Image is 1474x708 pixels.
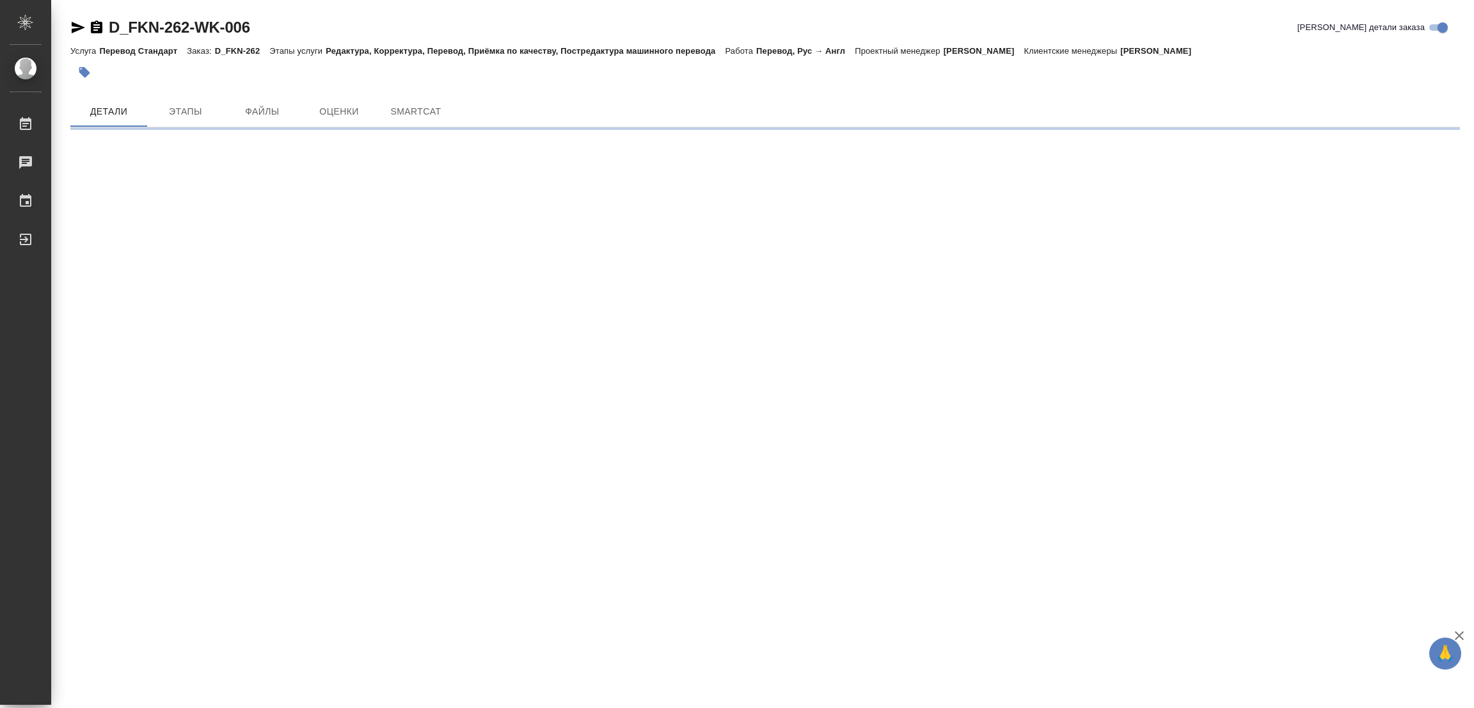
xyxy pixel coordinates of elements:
span: [PERSON_NAME] детали заказа [1297,21,1425,34]
p: Клиентские менеджеры [1024,46,1121,56]
span: Оценки [308,104,370,120]
p: [PERSON_NAME] [1120,46,1201,56]
span: Файлы [232,104,293,120]
p: Проектный менеджер [855,46,943,56]
span: 🙏 [1434,640,1456,667]
p: Работа [725,46,756,56]
a: D_FKN-262-WK-006 [109,19,250,36]
button: Добавить тэг [70,58,99,86]
p: Перевод Стандарт [99,46,187,56]
p: Редактура, Корректура, Перевод, Приёмка по качеству, Постредактура машинного перевода [326,46,725,56]
span: Этапы [155,104,216,120]
span: Детали [78,104,139,120]
p: Этапы услуги [269,46,326,56]
p: Заказ: [187,46,214,56]
button: Скопировать ссылку для ЯМессенджера [70,20,86,35]
span: SmartCat [385,104,447,120]
button: Скопировать ссылку [89,20,104,35]
p: Услуга [70,46,99,56]
button: 🙏 [1429,638,1461,670]
p: [PERSON_NAME] [944,46,1024,56]
p: Перевод, Рус → Англ [756,46,855,56]
p: D_FKN-262 [215,46,270,56]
